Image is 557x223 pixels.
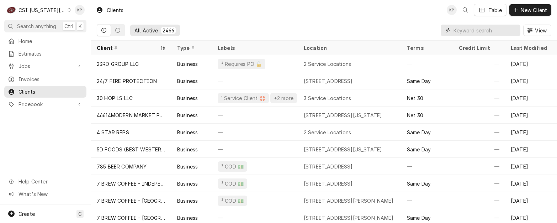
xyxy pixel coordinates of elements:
a: Clients [4,86,86,98]
div: Business [177,214,198,222]
div: — [212,107,298,124]
div: [DATE] [505,192,557,209]
div: Client [97,44,159,52]
div: CSI [US_STATE][GEOGRAPHIC_DATA] [18,6,65,14]
div: — [453,141,505,158]
button: New Client [509,4,551,16]
div: [DATE] [505,55,557,72]
div: — [401,55,453,72]
span: View [534,27,548,34]
div: [STREET_ADDRESS] [304,163,353,170]
div: — [453,158,505,175]
div: Location [304,44,396,52]
a: Go to What's New [4,188,86,200]
div: 3 Service Locations [304,94,351,102]
div: [DATE] [505,72,557,89]
div: 24/7 FIRE PROTECTION [97,77,157,85]
span: Invoices [18,76,83,83]
input: Keyword search [453,25,517,36]
div: [DATE] [505,107,557,124]
div: Same Day [407,146,431,153]
a: Home [4,35,86,47]
div: Last Modified [511,44,550,52]
div: — [453,107,505,124]
div: 785 BEER COMPANY [97,163,147,170]
div: KP [447,5,457,15]
div: 7 BREW COFFEE - INDEPENDENCE [97,180,166,187]
span: Clients [18,88,83,95]
span: Pricebook [18,100,72,108]
div: C [6,5,16,15]
div: ² COD 💵 [221,180,244,187]
div: 46614MODERN MARKET POWER & LIGHT [97,111,166,119]
div: 30 HOP LS LLC [97,94,133,102]
div: 7 BREW COFFEE - [GEOGRAPHIC_DATA] (2) [97,214,166,222]
div: Business [177,146,198,153]
div: 4 STAR REPS [97,129,129,136]
div: Business [177,197,198,204]
span: Ctrl [64,22,74,30]
div: — [401,192,453,209]
a: Estimates [4,48,86,59]
span: Help Center [18,178,82,185]
div: [DATE] [505,158,557,175]
a: Go to Jobs [4,60,86,72]
div: Business [177,77,198,85]
button: Open search [460,4,471,16]
span: New Client [519,6,548,14]
div: [STREET_ADDRESS] [304,77,353,85]
div: Business [177,111,198,119]
span: Create [18,211,35,217]
div: 2 Service Locations [304,60,351,68]
div: Kym Parson's Avatar [447,5,457,15]
div: ² Requires PO 🔓 [221,60,262,68]
div: CSI Kansas City's Avatar [6,5,16,15]
div: Business [177,60,198,68]
div: Type [177,44,205,52]
button: View [523,25,551,36]
span: What's New [18,190,82,198]
div: Net 30 [407,94,423,102]
div: [DATE] [505,175,557,192]
div: +2 more [273,94,294,102]
span: Home [18,37,83,45]
div: ¹ Service Client 🛟 [221,94,266,102]
div: ² COD 💵 [221,197,244,204]
div: Same Day [407,129,431,136]
div: — [453,55,505,72]
div: [DATE] [505,141,557,158]
div: Kym Parson's Avatar [75,5,85,15]
div: Net 30 [407,111,423,119]
a: Go to Pricebook [4,98,86,110]
div: Same Day [407,180,431,187]
div: Business [177,163,198,170]
div: [STREET_ADDRESS] [304,180,353,187]
div: Business [177,94,198,102]
div: 5D FOODS (BEST WESTERN PREMIER) [97,146,166,153]
span: Jobs [18,62,72,70]
div: [DATE] [505,89,557,107]
div: 7 BREW COFFEE - [GEOGRAPHIC_DATA] (1) [97,197,166,204]
div: 2466 [163,27,175,34]
div: [STREET_ADDRESS][PERSON_NAME] [304,214,394,222]
div: [STREET_ADDRESS][PERSON_NAME] [304,197,394,204]
div: Terms [407,44,446,52]
div: 23RD GROUP LLC [97,60,139,68]
div: — [212,72,298,89]
div: — [453,175,505,192]
div: [DATE] [505,124,557,141]
div: — [453,89,505,107]
div: [STREET_ADDRESS][US_STATE] [304,146,382,153]
div: — [453,72,505,89]
div: — [453,192,505,209]
div: — [212,141,298,158]
div: Credit Limit [459,44,498,52]
span: K [79,22,82,30]
div: Table [488,6,502,14]
div: All Active [134,27,158,34]
button: Search anythingCtrlK [4,20,86,32]
div: Business [177,180,198,187]
span: Estimates [18,50,83,57]
div: ² COD 💵 [221,163,244,170]
div: [STREET_ADDRESS][US_STATE] [304,111,382,119]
